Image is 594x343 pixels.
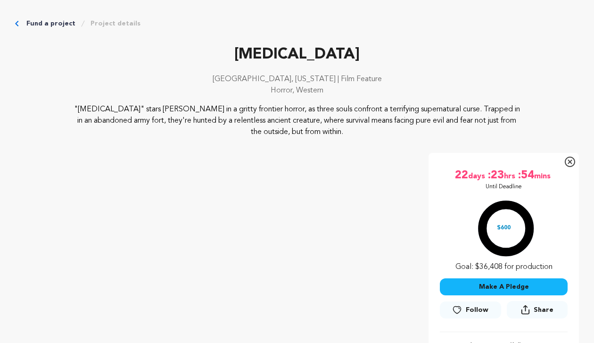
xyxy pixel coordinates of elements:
[504,168,517,183] span: hrs
[534,305,553,315] span: Share
[440,278,568,295] button: Make A Pledge
[455,168,468,183] span: 22
[468,168,487,183] span: days
[15,85,579,96] p: Horror, Western
[91,19,140,28] a: Project details
[517,168,534,183] span: :54
[15,43,579,66] p: [MEDICAL_DATA]
[507,301,568,318] button: Share
[486,183,522,191] p: Until Deadline
[15,74,579,85] p: [GEOGRAPHIC_DATA], [US_STATE] | Film Feature
[72,104,523,138] p: "[MEDICAL_DATA]" stars [PERSON_NAME] in a gritty frontier horror, as three souls confront a terri...
[26,19,75,28] a: Fund a project
[507,301,568,322] span: Share
[15,19,579,28] div: Breadcrumb
[440,301,501,318] a: Follow
[466,305,488,315] span: Follow
[487,168,504,183] span: :23
[534,168,553,183] span: mins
